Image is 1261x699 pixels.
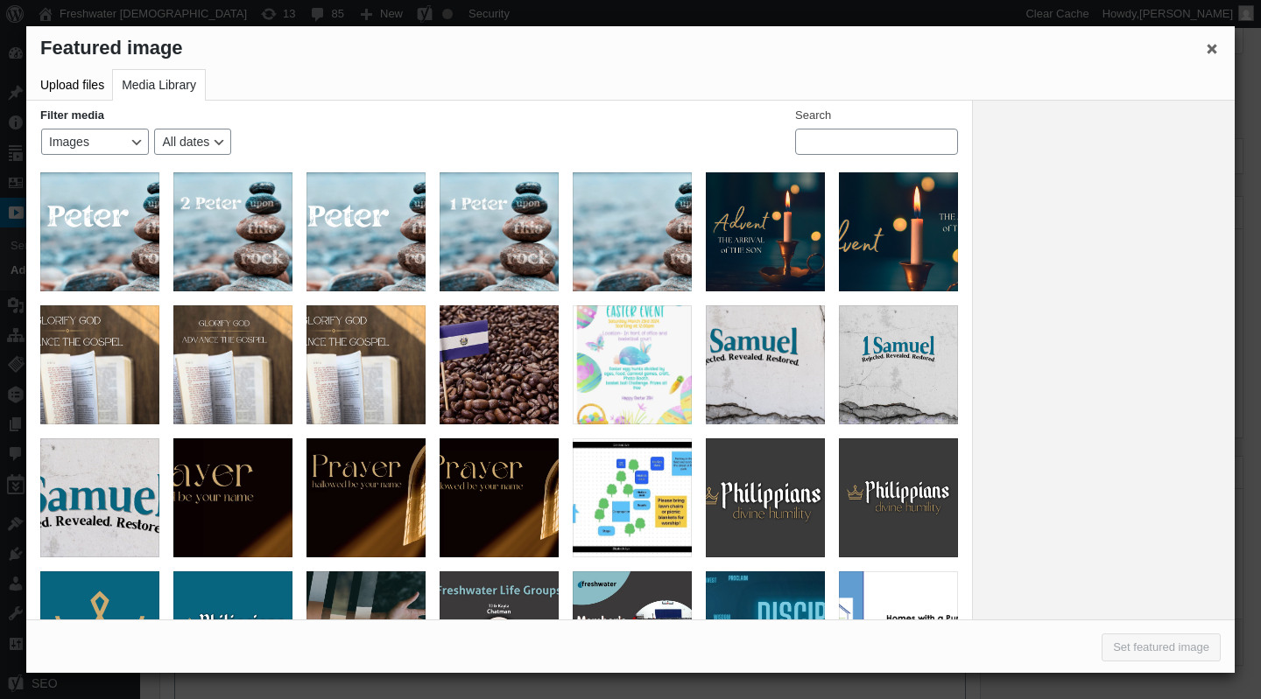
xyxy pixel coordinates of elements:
[832,564,965,697] li: Slide2
[33,298,166,431] li: Glorify God Advance the Gospel
[299,431,433,564] li: prayerpod
[33,431,166,564] li: 1 Samuel 2
[166,298,299,431] li: Glorify God Advance the Gospel square
[112,69,206,101] button: Media Library
[832,298,965,431] li: 1 Samuel square
[699,165,832,298] li: Advent 3
[40,109,104,121] h2: Filter media
[26,26,1235,70] h1: Featured image
[699,564,832,697] li: 1
[299,165,433,298] li: 1 Peter Graphic
[33,165,166,298] li: 1 Peter Graphic
[433,564,566,697] li: lifegroupleaderpics
[32,70,113,101] button: Upload files
[433,165,566,298] li: 1 Peter Graphic Square
[566,431,699,564] li: Elizabeth Ave Map
[166,165,299,298] li: 2 Peter Graphic Social Media
[566,298,699,431] li: Screenshot 2024-03-20 21.26.12
[832,431,965,564] li: Philippians grey graphic square
[832,165,965,298] li: Advent 1
[566,564,699,697] li: MembersMeeting22623
[795,109,831,121] label: Search
[33,564,166,697] li: Philippians blue crown square
[166,431,299,564] li: IMG_2541
[166,564,299,697] li: Philippians blue graphic squrae
[299,564,433,697] li: Philippians official graphic horizontal
[566,165,699,298] li: 1 Peter Graphic
[699,431,832,564] li: Philippians grey large graphic
[433,431,566,564] li: 3-22
[699,298,832,431] li: 1 Samuel 2
[1102,633,1221,661] button: Set featured image
[433,298,566,431] li: Screenshot-2024-05-06-13.25.40
[299,298,433,431] li: Glorify God Advance the Gospel (1)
